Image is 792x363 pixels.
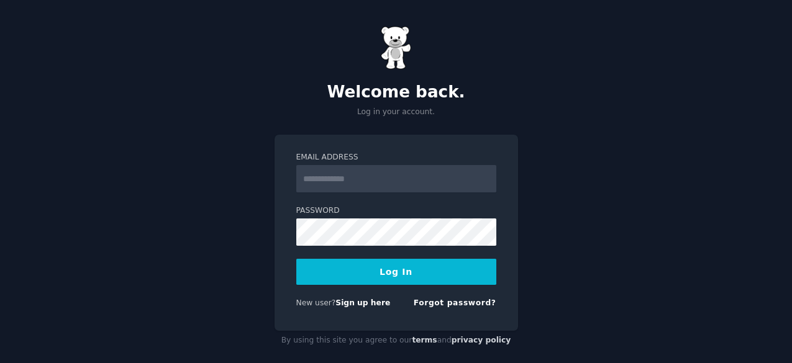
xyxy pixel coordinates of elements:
[414,298,496,307] a: Forgot password?
[296,152,496,163] label: Email Address
[275,331,518,351] div: By using this site you agree to our and
[335,298,390,307] a: Sign up here
[275,107,518,118] p: Log in your account.
[296,259,496,285] button: Log In
[275,83,518,102] h2: Welcome back.
[381,26,412,69] img: Gummy Bear
[296,298,336,307] span: New user?
[412,336,437,344] a: terms
[296,205,496,217] label: Password
[452,336,511,344] a: privacy policy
